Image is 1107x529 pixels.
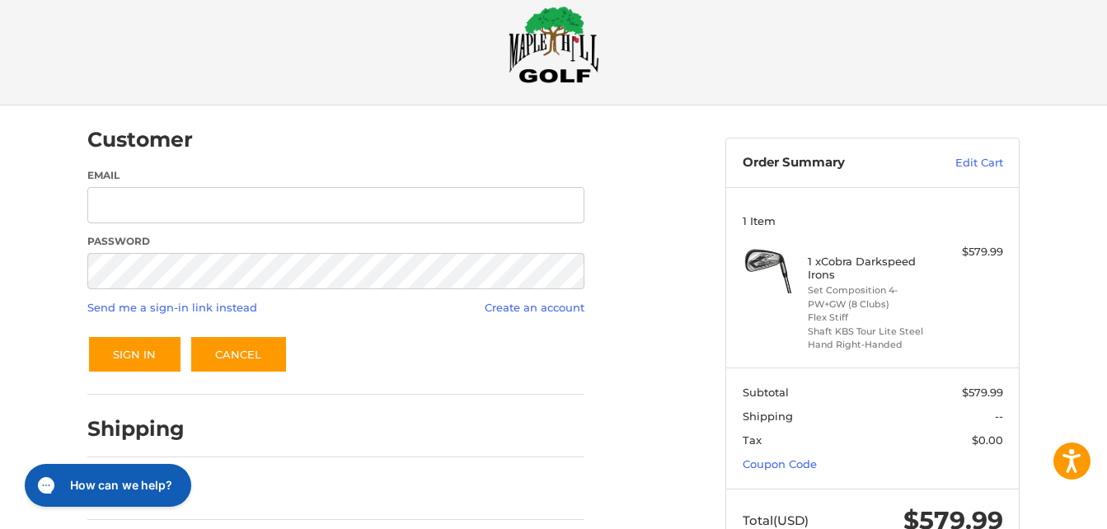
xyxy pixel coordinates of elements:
span: Shipping [743,410,793,423]
span: Tax [743,433,762,447]
li: Hand Right-Handed [808,338,934,352]
a: Create an account [485,301,584,314]
img: Maple Hill Golf [509,6,599,83]
span: $0.00 [972,433,1003,447]
button: Sign In [87,335,182,373]
span: Total (USD) [743,513,809,528]
iframe: Gorgias live chat messenger [16,458,196,513]
span: $579.99 [962,386,1003,399]
h3: 1 Item [743,214,1003,227]
h2: Shipping [87,416,185,442]
li: Set Composition 4-PW+GW (8 Clubs) [808,283,934,311]
a: Send me a sign-in link instead [87,301,257,314]
span: -- [995,410,1003,423]
h4: 1 x Cobra Darkspeed Irons [808,255,934,282]
li: Shaft KBS Tour Lite Steel [808,325,934,339]
span: Subtotal [743,386,789,399]
a: Coupon Code [743,457,817,470]
h2: Customer [87,127,193,152]
h3: Order Summary [743,155,920,171]
iframe: Google Customer Reviews [971,485,1107,529]
li: Flex Stiff [808,311,934,325]
label: Password [87,234,584,249]
a: Edit Cart [920,155,1003,171]
a: Cancel [190,335,288,373]
div: $579.99 [938,244,1003,260]
label: Email [87,168,584,183]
